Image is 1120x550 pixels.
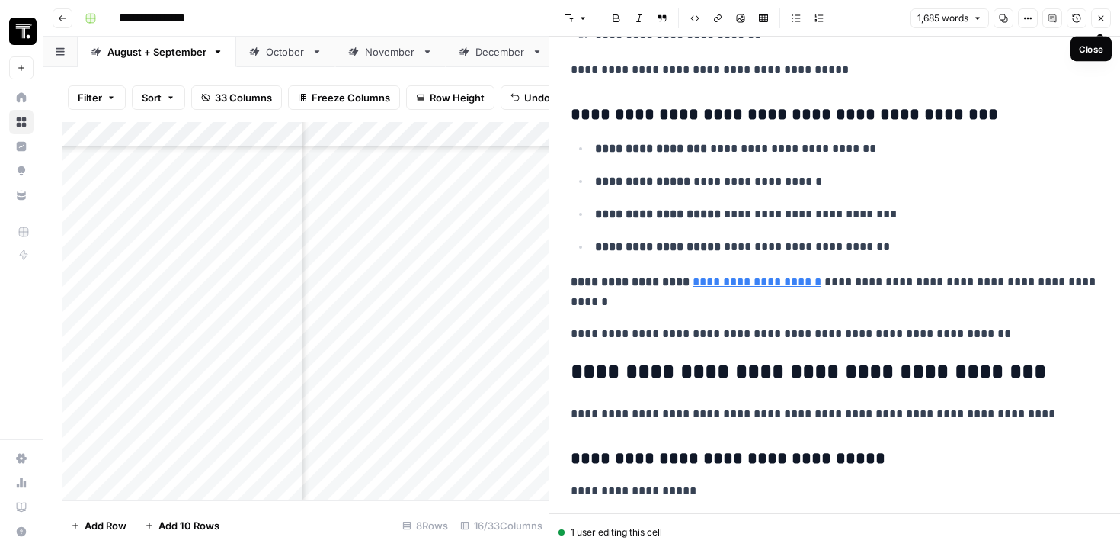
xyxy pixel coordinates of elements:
[288,85,400,110] button: Freeze Columns
[266,44,306,60] div: October
[215,90,272,105] span: 33 Columns
[446,37,555,67] a: December
[454,513,549,538] div: 16/33 Columns
[132,85,185,110] button: Sort
[430,90,485,105] span: Row Height
[9,446,34,471] a: Settings
[396,513,454,538] div: 8 Rows
[9,495,34,519] a: Learning Hub
[312,90,390,105] span: Freeze Columns
[9,471,34,495] a: Usage
[62,513,136,538] button: Add Row
[78,90,102,105] span: Filter
[335,37,446,67] a: November
[9,159,34,183] a: Opportunities
[910,8,989,28] button: 1,685 words
[68,85,126,110] button: Filter
[917,11,968,25] span: 1,685 words
[142,90,162,105] span: Sort
[78,37,236,67] a: August + September
[85,518,126,533] span: Add Row
[9,519,34,544] button: Help + Support
[158,518,219,533] span: Add 10 Rows
[475,44,526,60] div: December
[501,85,560,110] button: Undo
[236,37,335,67] a: October
[9,110,34,134] a: Browse
[136,513,229,538] button: Add 10 Rows
[365,44,416,60] div: November
[9,12,34,50] button: Workspace: Thoughtspot
[524,90,550,105] span: Undo
[9,85,34,110] a: Home
[406,85,494,110] button: Row Height
[558,526,1111,539] div: 1 user editing this cell
[9,183,34,207] a: Your Data
[191,85,282,110] button: 33 Columns
[9,18,37,45] img: Thoughtspot Logo
[9,134,34,159] a: Insights
[107,44,206,60] div: August + September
